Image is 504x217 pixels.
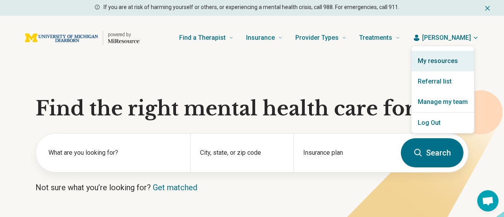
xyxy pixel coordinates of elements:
button: Log Out [411,113,474,133]
section: [PERSON_NAME] [411,46,474,133]
div: [PERSON_NAME] [411,46,474,134]
a: Referral list [411,71,474,92]
a: Manage my team [411,92,474,112]
a: My resources [411,51,474,71]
